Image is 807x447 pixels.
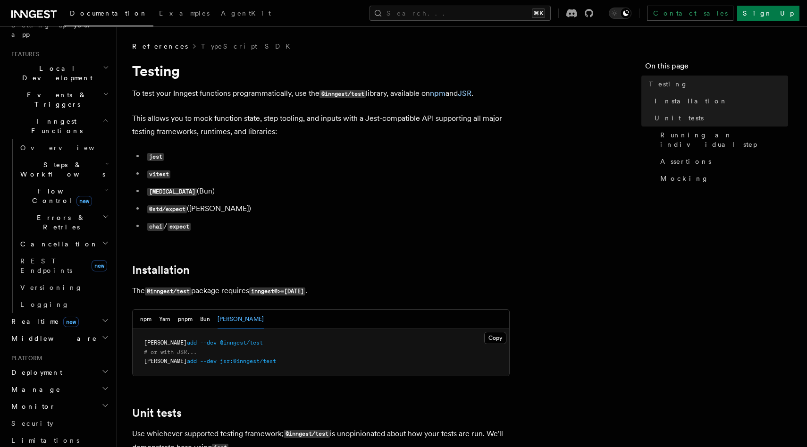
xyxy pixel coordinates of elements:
button: Steps & Workflows [17,156,111,183]
span: Inngest Functions [8,117,102,135]
span: Cancellation [17,239,98,249]
a: Setting up your app [8,17,111,43]
a: Assertions [656,153,788,170]
span: AgentKit [221,9,271,17]
code: vitest [147,170,170,178]
span: Installation [655,96,728,106]
a: Contact sales [647,6,733,21]
p: The package requires . [132,284,510,298]
button: Flow Controlnew [17,183,111,209]
p: This allows you to mock function state, step tooling, and inputs with a Jest-compatible API suppo... [132,112,510,138]
span: Middleware [8,334,97,343]
a: Logging [17,296,111,313]
button: Manage [8,381,111,398]
span: jsr:@inngest/test [220,358,276,364]
a: Sign Up [737,6,799,21]
code: chai [147,223,164,231]
button: Search...⌘K [370,6,551,21]
button: Events & Triggers [8,86,111,113]
a: REST Endpointsnew [17,253,111,279]
span: add [187,358,197,364]
a: Examples [153,3,215,25]
a: Documentation [64,3,153,26]
a: Unit tests [132,406,182,420]
a: Versioning [17,279,111,296]
button: Deployment [8,364,111,381]
span: Security [11,420,53,427]
button: Yarn [159,310,170,329]
span: Flow Control [17,186,104,205]
span: new [92,260,107,271]
button: Local Development [8,60,111,86]
span: [PERSON_NAME] [144,339,187,346]
button: Bun [200,310,210,329]
a: Testing [645,76,788,93]
li: ([PERSON_NAME]) [144,202,510,216]
code: @inngest/test [145,287,191,295]
span: Examples [159,9,210,17]
span: # or with JSR... [144,349,197,355]
button: Middleware [8,330,111,347]
span: Testing [649,79,688,89]
span: add [187,339,197,346]
button: Realtimenew [8,313,111,330]
a: Mocking [656,170,788,187]
span: @inngest/test [220,339,263,346]
code: @inngest/test [284,430,330,438]
button: Errors & Retries [17,209,111,236]
span: Running an individual step [660,130,788,149]
span: [PERSON_NAME] [144,358,187,364]
kbd: ⌘K [532,8,545,18]
span: Monitor [8,402,56,411]
span: new [76,196,92,206]
span: Limitations [11,437,79,444]
a: Overview [17,139,111,156]
button: Inngest Functions [8,113,111,139]
span: --dev [200,339,217,346]
button: pnpm [178,310,193,329]
div: Inngest Functions [8,139,111,313]
span: new [63,317,79,327]
span: Platform [8,354,42,362]
button: npm [140,310,151,329]
span: Overview [20,144,118,152]
code: @inngest/test [319,90,366,98]
button: Monitor [8,398,111,415]
button: [PERSON_NAME] [218,310,264,329]
code: [MEDICAL_DATA] [147,188,197,196]
code: expect [168,223,191,231]
span: Local Development [8,64,103,83]
code: inngest@>=[DATE] [249,287,305,295]
span: Documentation [70,9,148,17]
a: Installation [132,263,190,277]
span: Deployment [8,368,62,377]
span: Features [8,51,39,58]
span: --dev [200,358,217,364]
span: Errors & Retries [17,213,102,232]
h4: On this page [645,60,788,76]
a: Running an individual step [656,127,788,153]
span: Steps & Workflows [17,160,105,179]
span: Realtime [8,317,79,326]
span: Events & Triggers [8,90,103,109]
span: Logging [20,301,69,308]
span: Unit tests [655,113,704,123]
li: (Bun) [144,185,510,198]
a: AgentKit [215,3,277,25]
a: Security [8,415,111,432]
span: REST Endpoints [20,257,72,274]
button: Toggle dark mode [609,8,631,19]
button: Copy [484,332,506,344]
li: / [144,219,510,233]
a: Installation [651,93,788,110]
code: jest [147,153,164,161]
span: Manage [8,385,61,394]
button: Cancellation [17,236,111,253]
span: Assertions [660,157,711,166]
a: JSR [458,89,471,98]
a: TypeScript SDK [201,42,296,51]
a: Unit tests [651,110,788,127]
p: To test your Inngest functions programmatically, use the library, available on and . [132,87,510,101]
span: Versioning [20,284,83,291]
span: Mocking [660,174,709,183]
